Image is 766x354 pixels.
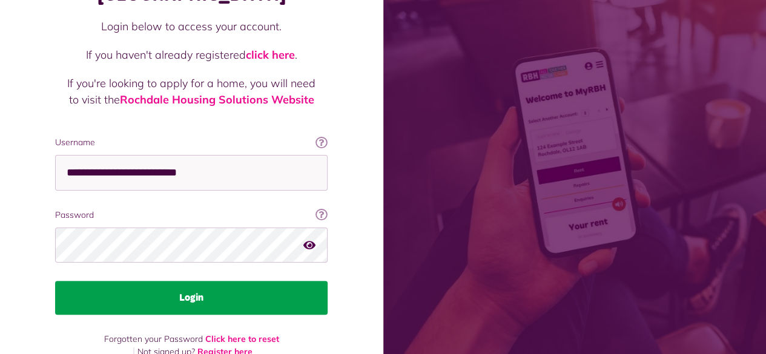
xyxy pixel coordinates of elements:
[55,136,328,149] label: Username
[205,333,279,344] a: Click here to reset
[120,93,314,107] a: Rochdale Housing Solutions Website
[67,47,315,63] p: If you haven't already registered .
[246,48,295,62] a: click here
[55,209,328,221] label: Password
[104,333,203,344] span: Forgotten your Password
[67,18,315,34] p: Login below to access your account.
[55,281,328,315] button: Login
[67,75,315,108] p: If you're looking to apply for a home, you will need to visit the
